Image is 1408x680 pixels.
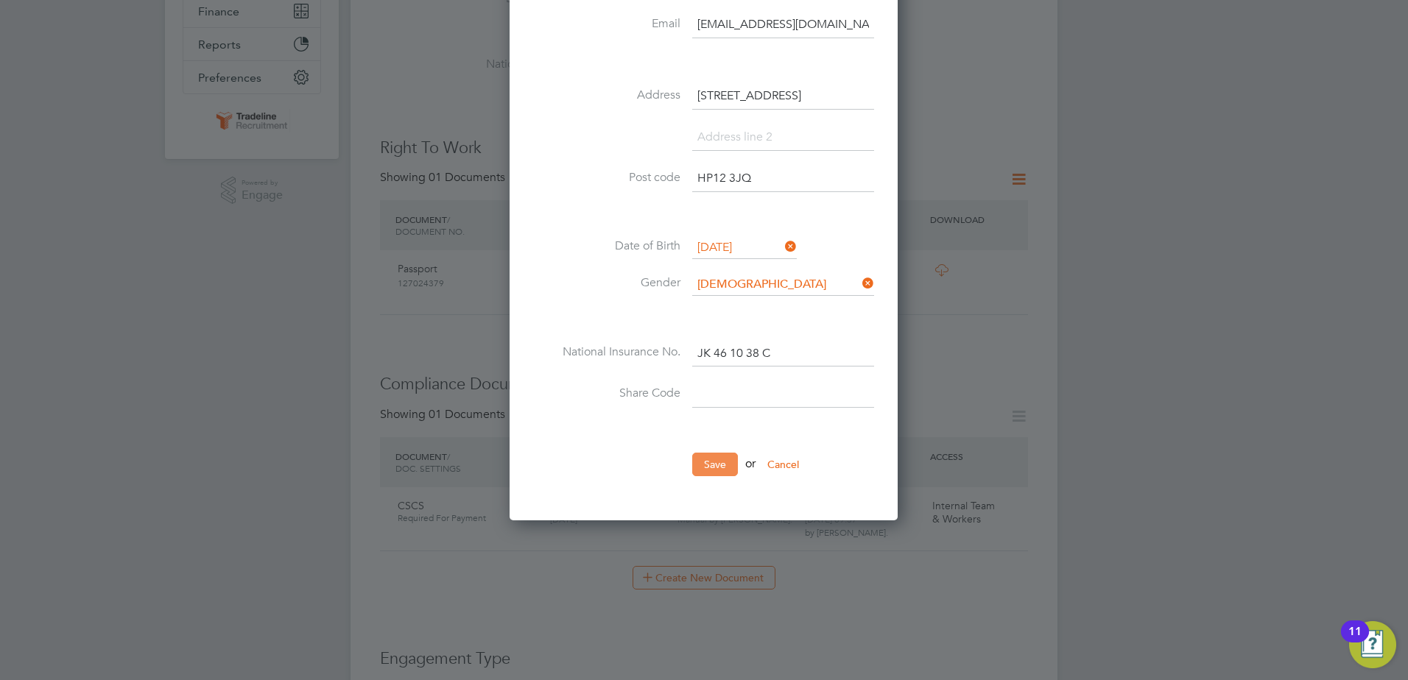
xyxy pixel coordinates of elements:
[533,238,680,254] label: Date of Birth
[692,274,874,296] input: Select one
[692,237,797,259] input: Select one
[692,453,738,476] button: Save
[533,16,680,32] label: Email
[1349,621,1396,668] button: Open Resource Center, 11 new notifications
[533,344,680,360] label: National Insurance No.
[533,386,680,401] label: Share Code
[1348,631,1362,651] div: 11
[692,124,874,151] input: Address line 2
[756,453,811,476] button: Cancel
[533,170,680,185] label: Post code
[692,83,874,110] input: Address line 1
[533,453,874,491] li: or
[533,275,680,291] label: Gender
[533,88,680,103] label: Address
